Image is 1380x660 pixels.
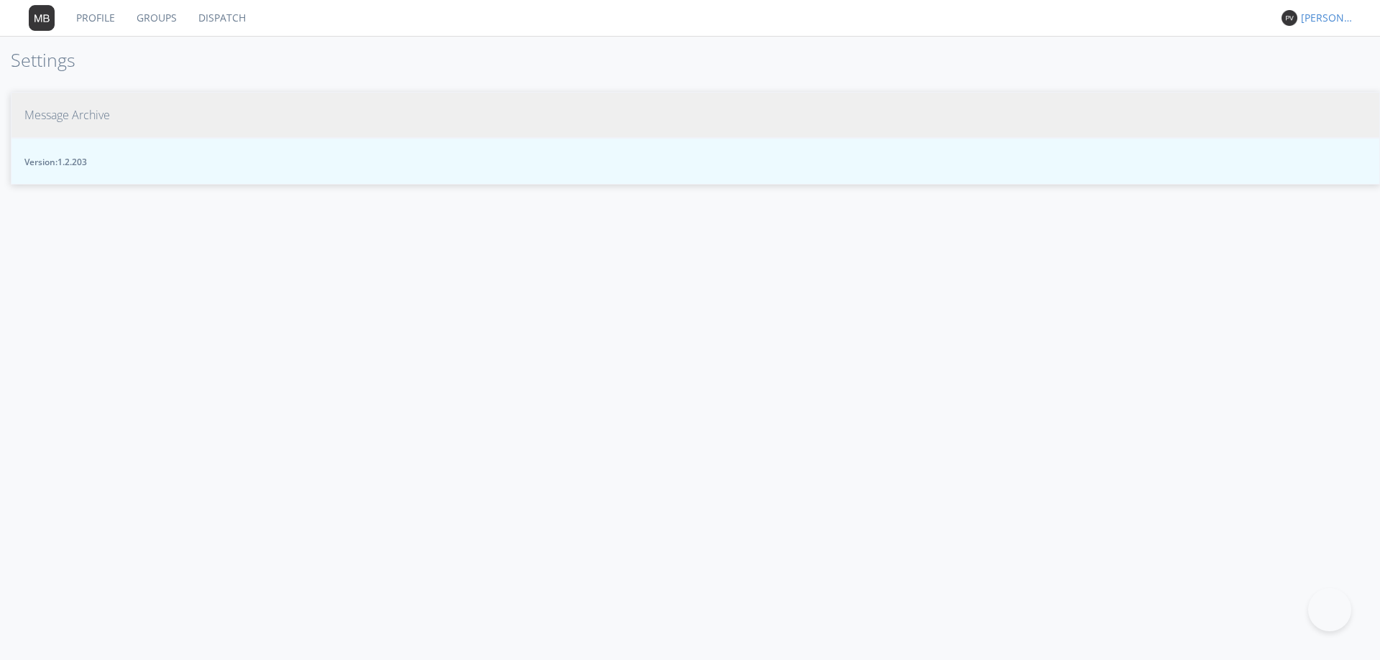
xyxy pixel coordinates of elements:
[1301,11,1355,25] div: [PERSON_NAME] *
[24,156,1366,168] span: Version: 1.2.203
[1308,588,1351,631] iframe: Toggle Customer Support
[11,92,1380,139] button: Message Archive
[11,138,1380,185] button: Version:1.2.203
[1282,10,1297,26] img: 373638.png
[24,107,110,124] span: Message Archive
[29,5,55,31] img: 373638.png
